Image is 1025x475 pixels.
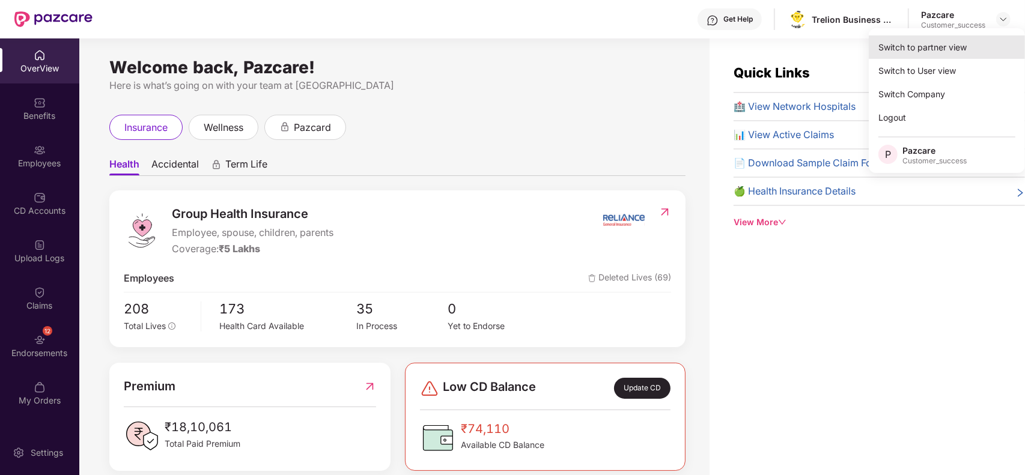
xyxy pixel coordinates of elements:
[921,20,985,30] div: Customer_success
[294,120,331,135] span: pazcard
[124,321,166,331] span: Total Lives
[461,438,544,452] span: Available CD Balance
[734,99,856,114] span: 🏥 View Network Hospitals
[448,319,539,333] div: Yet to Endorse
[43,326,52,336] div: 12
[734,216,1025,229] div: View More
[723,14,753,24] div: Get Help
[658,206,671,218] img: RedirectIcon
[869,82,1025,106] div: Switch Company
[27,447,67,459] div: Settings
[789,9,806,29] img: logo.png
[151,158,199,175] span: Accidental
[921,9,985,20] div: Pazcare
[601,205,646,235] img: insurerIcon
[109,158,139,175] span: Health
[211,159,222,170] div: animation
[443,378,536,399] span: Low CD Balance
[168,322,175,330] span: info-circle
[34,239,46,251] img: svg+xml;base64,PHN2ZyBpZD0iVXBsb2FkX0xvZ3MiIGRhdGEtbmFtZT0iVXBsb2FkIExvZ3MiIHhtbG5zPSJodHRwOi8vd3...
[707,14,719,26] img: svg+xml;base64,PHN2ZyBpZD0iSGVscC0zMngzMiIgeG1sbnM9Imh0dHA6Ly93d3cudzMub3JnLzIwMDAvc3ZnIiB3aWR0aD...
[172,241,333,256] div: Coverage:
[1015,186,1025,199] span: right
[109,78,686,93] div: Here is what’s going on with your team at [GEOGRAPHIC_DATA]
[734,156,884,171] span: 📄 Download Sample Claim Form
[34,192,46,204] img: svg+xml;base64,PHN2ZyBpZD0iQ0RfQWNjb3VudHMiIGRhdGEtbmFtZT0iQ0QgQWNjb3VudHMiIHhtbG5zPSJodHRwOi8vd3...
[999,14,1008,24] img: svg+xml;base64,PHN2ZyBpZD0iRHJvcGRvd24tMzJ4MzIiIHhtbG5zPSJodHRwOi8vd3d3LnczLm9yZy8yMDAwL3N2ZyIgd2...
[34,286,46,298] img: svg+xml;base64,PHN2ZyBpZD0iQ2xhaW0iIHhtbG5zPSJodHRwOi8vd3d3LnczLm9yZy8yMDAwL3N2ZyIgd2lkdGg9IjIwIi...
[204,120,243,135] span: wellness
[124,271,174,286] span: Employees
[14,11,93,27] img: New Pazcare Logo
[448,298,539,319] span: 0
[172,225,333,240] span: Employee, spouse, children, parents
[885,147,891,162] span: P
[869,35,1025,59] div: Switch to partner view
[124,418,160,454] img: PaidPremiumIcon
[420,379,439,398] img: svg+xml;base64,PHN2ZyBpZD0iRGFuZ2VyLTMyeDMyIiB4bWxucz0iaHR0cDovL3d3dy53My5vcmcvMjAwMC9zdmciIHdpZH...
[869,106,1025,129] div: Logout
[902,145,967,156] div: Pazcare
[34,334,46,346] img: svg+xml;base64,PHN2ZyBpZD0iRW5kb3JzZW1lbnRzIiB4bWxucz0iaHR0cDovL3d3dy53My5vcmcvMjAwMC9zdmciIHdpZH...
[165,437,240,450] span: Total Paid Premium
[869,59,1025,82] div: Switch to User view
[219,298,356,319] span: 173
[588,274,596,282] img: deleteIcon
[734,127,834,142] span: 📊 View Active Claims
[225,158,267,175] span: Term Life
[778,218,786,226] span: down
[614,378,671,399] div: Update CD
[734,65,810,80] span: Quick Links
[219,243,260,255] span: ₹5 Lakhs
[34,381,46,393] img: svg+xml;base64,PHN2ZyBpZD0iTXlfT3JkZXJzIiBkYXRhLW5hbWU9Ik15IE9yZGVycyIgeG1sbnM9Imh0dHA6Ly93d3cudz...
[734,184,856,199] span: 🍏 Health Insurance Details
[363,377,376,396] img: RedirectIcon
[420,420,456,456] img: CDBalanceIcon
[109,62,686,72] div: Welcome back, Pazcare!
[279,121,290,132] div: animation
[812,14,896,25] div: Trelion Business Solutions Private Limited
[588,271,671,286] span: Deleted Lives (69)
[34,97,46,109] img: svg+xml;base64,PHN2ZyBpZD0iQmVuZWZpdHMiIHhtbG5zPSJodHRwOi8vd3d3LnczLm9yZy8yMDAwL3N2ZyIgd2lkdGg9Ij...
[356,319,448,333] div: In Process
[124,377,175,396] span: Premium
[124,298,192,319] span: 208
[219,319,356,333] div: Health Card Available
[902,156,967,166] div: Customer_success
[124,213,160,249] img: logo
[172,205,333,223] span: Group Health Insurance
[165,418,240,437] span: ₹18,10,061
[34,144,46,156] img: svg+xml;base64,PHN2ZyBpZD0iRW1wbG95ZWVzIiB4bWxucz0iaHR0cDovL3d3dy53My5vcmcvMjAwMC9zdmciIHdpZHRoPS...
[356,298,448,319] span: 35
[13,447,25,459] img: svg+xml;base64,PHN2ZyBpZD0iU2V0dGluZy0yMHgyMCIgeG1sbnM9Imh0dHA6Ly93d3cudzMub3JnLzIwMDAvc3ZnIiB3aW...
[34,49,46,61] img: svg+xml;base64,PHN2ZyBpZD0iSG9tZSIgeG1sbnM9Imh0dHA6Ly93d3cudzMub3JnLzIwMDAvc3ZnIiB3aWR0aD0iMjAiIG...
[461,420,544,438] span: ₹74,110
[124,120,168,135] span: insurance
